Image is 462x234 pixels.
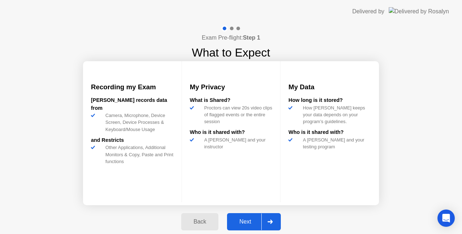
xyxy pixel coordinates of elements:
button: Back [181,213,218,230]
div: [PERSON_NAME] records data from [91,96,174,112]
div: A [PERSON_NAME] and your testing program [300,136,371,150]
div: How [PERSON_NAME] keeps your data depends on your program’s guidelines. [300,104,371,125]
div: Next [229,219,261,225]
div: How long is it stored? [288,96,371,104]
div: Back [183,219,216,225]
div: What is Shared? [190,96,273,104]
img: Delivered by Rosalyn [389,7,449,15]
div: Who is it shared with? [288,129,371,136]
div: Camera, Microphone, Device Screen, Device Processes & Keyboard/Mouse Usage [103,112,174,133]
div: Proctors can view 20s video clips of flagged events or the entire session [201,104,273,125]
div: Other Applications, Additional Monitors & Copy, Paste and Print functions [103,144,174,165]
h3: Recording my Exam [91,82,174,92]
h3: My Data [288,82,371,92]
h1: What to Expect [192,44,270,61]
div: Open Intercom Messenger [437,210,455,227]
div: and Restricts [91,136,174,144]
div: A [PERSON_NAME] and your instructor [201,136,273,150]
div: Who is it shared with? [190,129,273,136]
h3: My Privacy [190,82,273,92]
div: Delivered by [352,7,384,16]
button: Next [227,213,281,230]
b: Step 1 [243,35,260,41]
h4: Exam Pre-flight: [202,33,260,42]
